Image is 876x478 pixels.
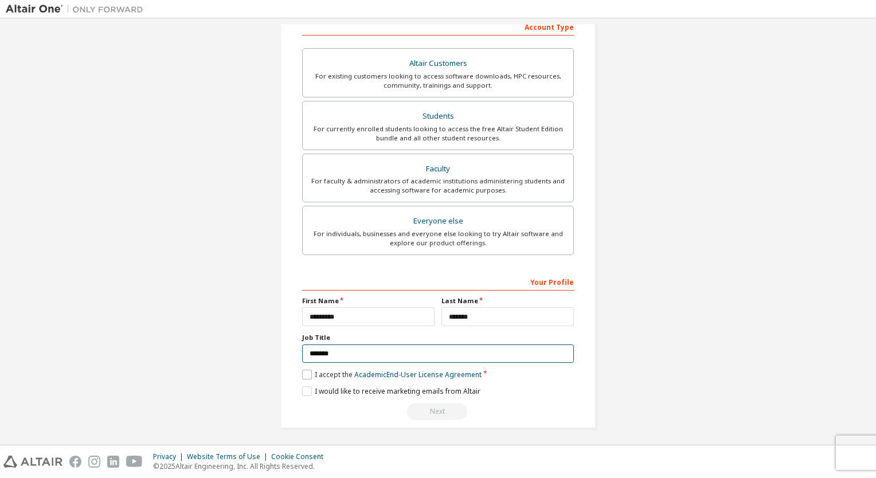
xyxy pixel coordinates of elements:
[302,17,574,36] div: Account Type
[69,456,81,468] img: facebook.svg
[302,333,574,342] label: Job Title
[354,370,482,379] a: Academic End-User License Agreement
[310,177,566,195] div: For faculty & administrators of academic institutions administering students and accessing softwa...
[187,452,271,461] div: Website Terms of Use
[107,456,119,468] img: linkedin.svg
[3,456,62,468] img: altair_logo.svg
[302,403,574,420] div: Read and acccept EULA to continue
[310,229,566,248] div: For individuals, businesses and everyone else looking to try Altair software and explore our prod...
[153,452,187,461] div: Privacy
[310,161,566,177] div: Faculty
[310,56,566,72] div: Altair Customers
[302,386,480,396] label: I would like to receive marketing emails from Altair
[271,452,330,461] div: Cookie Consent
[302,296,435,305] label: First Name
[310,72,566,90] div: For existing customers looking to access software downloads, HPC resources, community, trainings ...
[310,213,566,229] div: Everyone else
[310,108,566,124] div: Students
[302,370,482,379] label: I accept the
[88,456,100,468] img: instagram.svg
[126,456,143,468] img: youtube.svg
[302,272,574,291] div: Your Profile
[310,124,566,143] div: For currently enrolled students looking to access the free Altair Student Edition bundle and all ...
[153,461,330,471] p: © 2025 Altair Engineering, Inc. All Rights Reserved.
[441,296,574,305] label: Last Name
[6,3,149,15] img: Altair One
